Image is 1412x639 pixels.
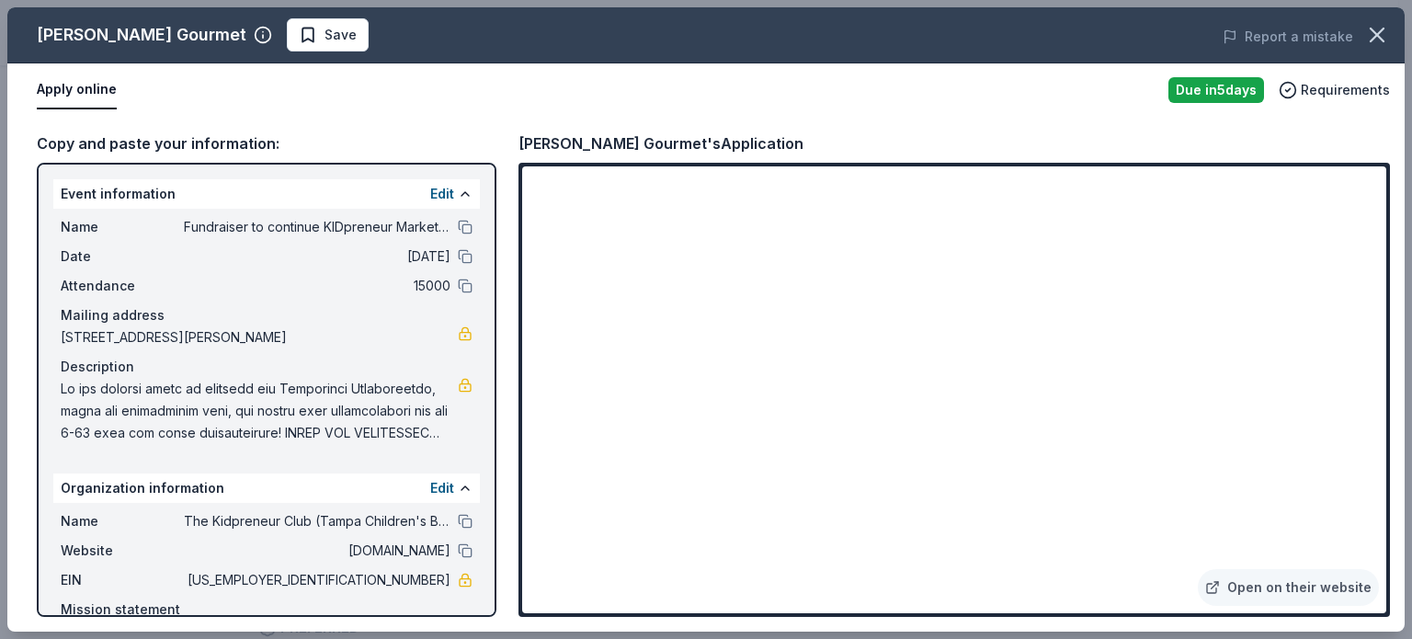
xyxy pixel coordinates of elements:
div: [PERSON_NAME] Gourmet [37,20,246,50]
span: The Kidpreneur Club (Tampa Children's Business Fair, Inc.) [184,510,450,532]
span: Website [61,540,184,562]
span: Requirements [1301,79,1390,101]
span: [DOMAIN_NAME] [184,540,450,562]
span: EIN [61,569,184,591]
div: Organization information [53,474,480,503]
span: Date [61,245,184,268]
div: Due in 5 days [1168,77,1264,103]
div: Mission statement [61,599,473,621]
span: Attendance [61,275,184,297]
button: Requirements [1279,79,1390,101]
span: [STREET_ADDRESS][PERSON_NAME] [61,326,458,348]
span: [US_EMPLOYER_IDENTIFICATION_NUMBER] [184,569,450,591]
span: Name [61,216,184,238]
span: [DATE] [184,245,450,268]
a: Open on their website [1198,569,1379,606]
div: [PERSON_NAME] Gourmet's Application [518,131,803,155]
span: Name [61,510,184,532]
div: Event information [53,179,480,209]
button: Edit [430,183,454,205]
span: 15000 [184,275,450,297]
span: Fundraiser to continue KIDpreneur Marketplaces [184,216,450,238]
div: Mailing address [61,304,473,326]
div: Description [61,356,473,378]
button: Apply online [37,71,117,109]
span: Lo ips dolorsi ametc ad elitsedd eiu Temporinci Utlaboreetdo, magna ali enimadminim veni, qui nos... [61,378,458,444]
button: Report a mistake [1223,26,1353,48]
span: Save [325,24,357,46]
button: Edit [430,477,454,499]
button: Save [287,18,369,51]
div: Copy and paste your information: [37,131,496,155]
